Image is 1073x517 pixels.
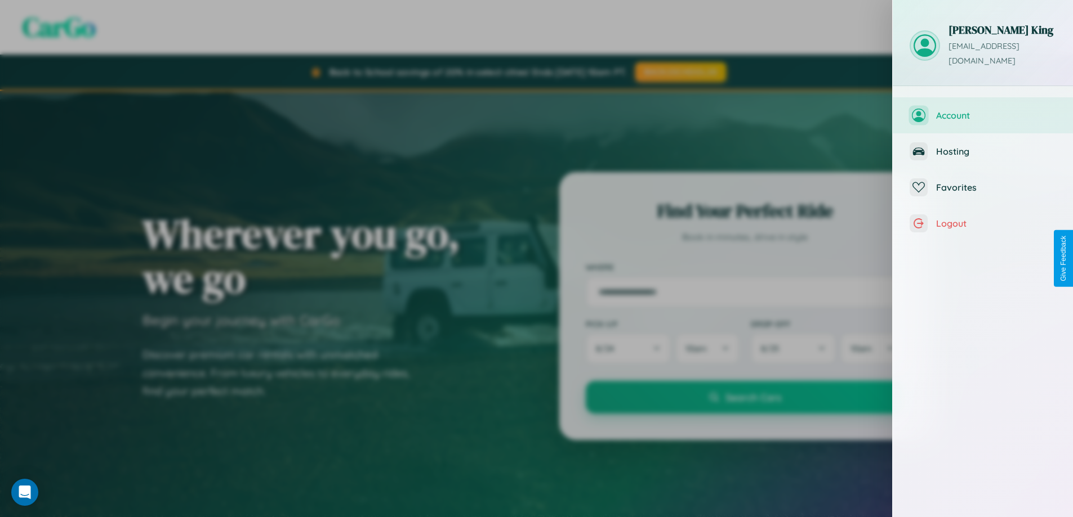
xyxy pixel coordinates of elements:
button: Hosting [893,133,1073,169]
button: Account [893,97,1073,133]
div: Give Feedback [1059,236,1067,281]
p: [EMAIL_ADDRESS][DOMAIN_NAME] [949,39,1056,69]
div: Open Intercom Messenger [11,479,38,506]
span: Favorites [936,182,1056,193]
span: Hosting [936,146,1056,157]
button: Favorites [893,169,1073,205]
span: Logout [936,218,1056,229]
span: Account [936,110,1056,121]
h3: [PERSON_NAME] King [949,23,1056,37]
button: Logout [893,205,1073,241]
